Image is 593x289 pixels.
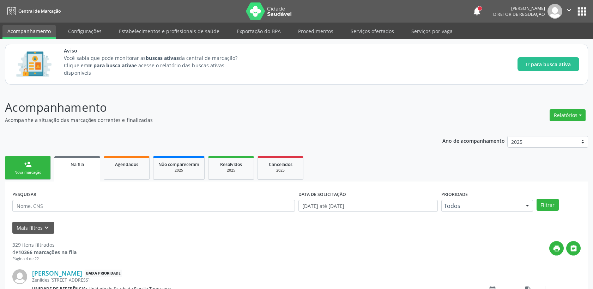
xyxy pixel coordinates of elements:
a: Configurações [63,25,107,37]
div: person_add [24,160,32,168]
a: Serviços por vaga [406,25,458,37]
a: [PERSON_NAME] [32,269,82,277]
input: Selecione um intervalo [298,200,438,212]
label: DATA DE SOLICITAÇÃO [298,189,346,200]
span: Não compareceram [158,161,199,167]
p: Ano de acompanhamento [442,136,505,145]
a: Procedimentos [293,25,338,37]
i: keyboard_arrow_down [43,224,50,232]
button:  [562,4,576,19]
p: Acompanhe a situação das marcações correntes e finalizadas [5,116,413,124]
a: Serviços ofertados [346,25,399,37]
button: Filtrar [537,199,559,211]
img: img [547,4,562,19]
button: Mais filtroskeyboard_arrow_down [12,222,54,234]
span: Resolvidos [220,161,242,167]
div: 329 itens filtrados [12,241,77,248]
strong: buscas ativas [146,55,178,61]
span: Aviso [64,47,250,54]
div: 2025 [263,168,298,173]
div: 2025 [158,168,199,173]
div: Nova marcação [10,170,46,175]
img: img [12,269,27,284]
p: Acompanhamento [5,99,413,116]
a: Estabelecimentos e profissionais de saúde [114,25,224,37]
input: Nome, CNS [12,200,295,212]
div: Página 4 de 22 [12,256,77,262]
div: [PERSON_NAME] [493,5,545,11]
button: notifications [472,6,482,16]
div: Zenildes [STREET_ADDRESS] [32,277,475,283]
label: PESQUISAR [12,189,36,200]
button: Relatórios [550,109,586,121]
span: Ir para busca ativa [526,61,571,68]
a: Exportação do BPA [232,25,286,37]
div: de [12,248,77,256]
i:  [565,6,573,14]
button:  [566,241,581,256]
span: Cancelados [269,161,292,167]
strong: 10366 marcações na fila [18,249,77,256]
button: Ir para busca ativa [518,57,579,71]
strong: Ir para busca ativa [88,62,134,69]
div: 2025 [213,168,249,173]
button: print [549,241,564,256]
i:  [570,245,577,252]
a: Central de Marcação [5,5,61,17]
p: Você sabia que pode monitorar as da central de marcação? Clique em e acesse o relatório das busca... [64,54,250,76]
span: Baixa Prioridade [85,270,122,277]
img: Imagem de CalloutCard [14,48,54,80]
span: Diretor de regulação [493,11,545,17]
span: Na fila [71,161,84,167]
button: apps [576,5,588,18]
span: Central de Marcação [18,8,61,14]
i: print [553,245,561,252]
label: Prioridade [441,189,468,200]
a: Acompanhamento [2,25,56,39]
span: Todos [444,202,519,209]
span: Agendados [115,161,138,167]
